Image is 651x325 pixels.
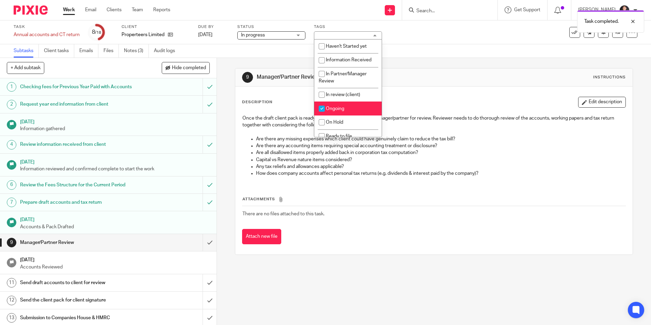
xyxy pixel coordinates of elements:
[256,136,625,142] p: Are there any missing expenses which client could have genuinely claim to reduce the tax bill?
[7,313,16,323] div: 13
[7,62,44,74] button: + Add subtask
[107,6,122,13] a: Clients
[20,180,137,190] h1: Review the Fees Structure for the Current Period
[198,32,212,37] span: [DATE]
[172,65,206,71] span: Hide completed
[20,157,210,166] h1: [DATE]
[153,6,170,13] a: Reports
[256,142,625,149] p: Are there any accounting items requiring special accounting treatment or disclosure?
[154,44,180,58] a: Audit logs
[326,120,343,125] span: On Hold
[14,44,39,58] a: Subtasks
[14,31,80,38] div: Annual accounts and CT return
[242,115,625,129] p: Once the draft client pack is ready, assign the task to relevant manager/partner for review. Revi...
[241,33,265,37] span: In progress
[20,223,210,230] p: Accounts & Pack Drafted
[20,125,210,132] p: Information gathered
[314,24,382,30] label: Tags
[242,212,324,216] span: There are no files attached to this task.
[7,296,16,305] div: 12
[256,170,625,177] p: How does company accounts affect personal tax returns (e.g. dividends & interest paid by the comp...
[14,24,80,30] label: Task
[619,5,630,16] img: Nikhil%20(2).jpg
[20,295,137,305] h1: Send the client pack for client signature
[578,97,626,108] button: Edit description
[20,278,137,288] h1: Send draft accounts to client for review
[584,18,619,25] p: Task completed.
[7,100,16,109] div: 2
[7,238,16,247] div: 9
[20,237,137,248] h1: Manager/Partner Review
[85,6,96,13] a: Email
[95,31,101,34] small: /18
[20,139,137,150] h1: Review information received from client
[92,28,101,36] div: 8
[20,117,210,125] h1: [DATE]
[242,229,281,244] button: Attach new file
[162,62,210,74] button: Hide completed
[326,58,371,62] span: Information Received
[63,6,75,13] a: Work
[79,44,98,58] a: Emails
[7,198,16,207] div: 7
[237,24,305,30] label: Status
[20,197,137,207] h1: Prepare draft accounts and tax return
[242,197,275,201] span: Attachments
[326,44,367,49] span: Haven't Started yet
[104,44,119,58] a: Files
[44,44,74,58] a: Client tasks
[256,149,625,156] p: Are all disallowed items properly added back in corporation tax computation?
[20,82,137,92] h1: Checking fees for Previous Year Paid with Accounts
[7,278,16,288] div: 11
[20,264,210,270] p: Accounts Reviewed
[20,255,210,263] h1: [DATE]
[7,140,16,150] div: 4
[20,166,210,172] p: Information reviewed and confirmed complete to start the work
[20,313,137,323] h1: Submission to Companies House & HMRC
[198,24,229,30] label: Due by
[326,106,344,111] span: Ongoing
[132,6,143,13] a: Team
[122,31,164,38] p: Properteers Limited
[124,44,149,58] a: Notes (3)
[7,82,16,92] div: 1
[256,156,625,163] p: Capital vs Revenue nature items considered?
[257,74,448,81] h1: Manager/Partner Review
[122,24,190,30] label: Client
[319,72,367,83] span: In Partner/Manager Review
[20,99,137,109] h1: Request year end information from client
[326,92,360,97] span: In review (client)
[256,163,625,170] p: Any tax reliefs and allowances applicable?
[242,99,272,105] p: Description
[242,72,253,83] div: 9
[14,5,48,15] img: Pixie
[20,215,210,223] h1: [DATE]
[326,134,352,139] span: Ready to file
[7,180,16,190] div: 6
[593,75,626,80] div: Instructions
